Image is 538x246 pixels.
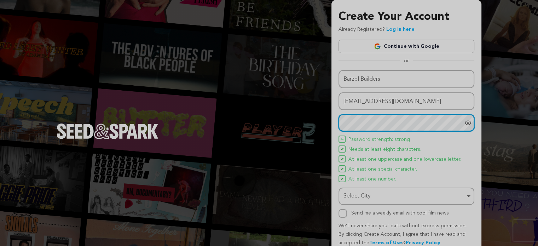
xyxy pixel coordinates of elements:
[339,92,474,110] input: Email address
[386,27,415,32] a: Log in here
[339,8,474,25] h3: Create Your Account
[348,175,396,184] span: At least one number.
[57,124,158,153] a: Seed&Spark Homepage
[339,70,474,88] input: Name
[464,119,472,126] a: Show password as plain text. Warning: this will display your password on the screen.
[348,165,417,174] span: At least one special character.
[406,240,440,245] a: Privacy Policy
[339,25,415,34] p: Already Registered?
[374,43,381,50] img: Google logo
[57,124,158,139] img: Seed&Spark Logo
[341,138,343,141] img: Seed&Spark Icon
[341,148,343,150] img: Seed&Spark Icon
[339,40,474,53] a: Continue with Google
[369,240,402,245] a: Terms of Use
[348,145,421,154] span: Needs at least eight characters.
[348,155,461,164] span: At least one uppercase and one lowercase letter.
[400,57,413,64] span: or
[343,191,465,201] div: Select City
[341,177,343,180] img: Seed&Spark Icon
[341,167,343,170] img: Seed&Spark Icon
[351,211,449,216] label: Send me a weekly email with cool film news
[348,136,410,144] span: Password strength: strong
[341,158,343,160] img: Seed&Spark Icon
